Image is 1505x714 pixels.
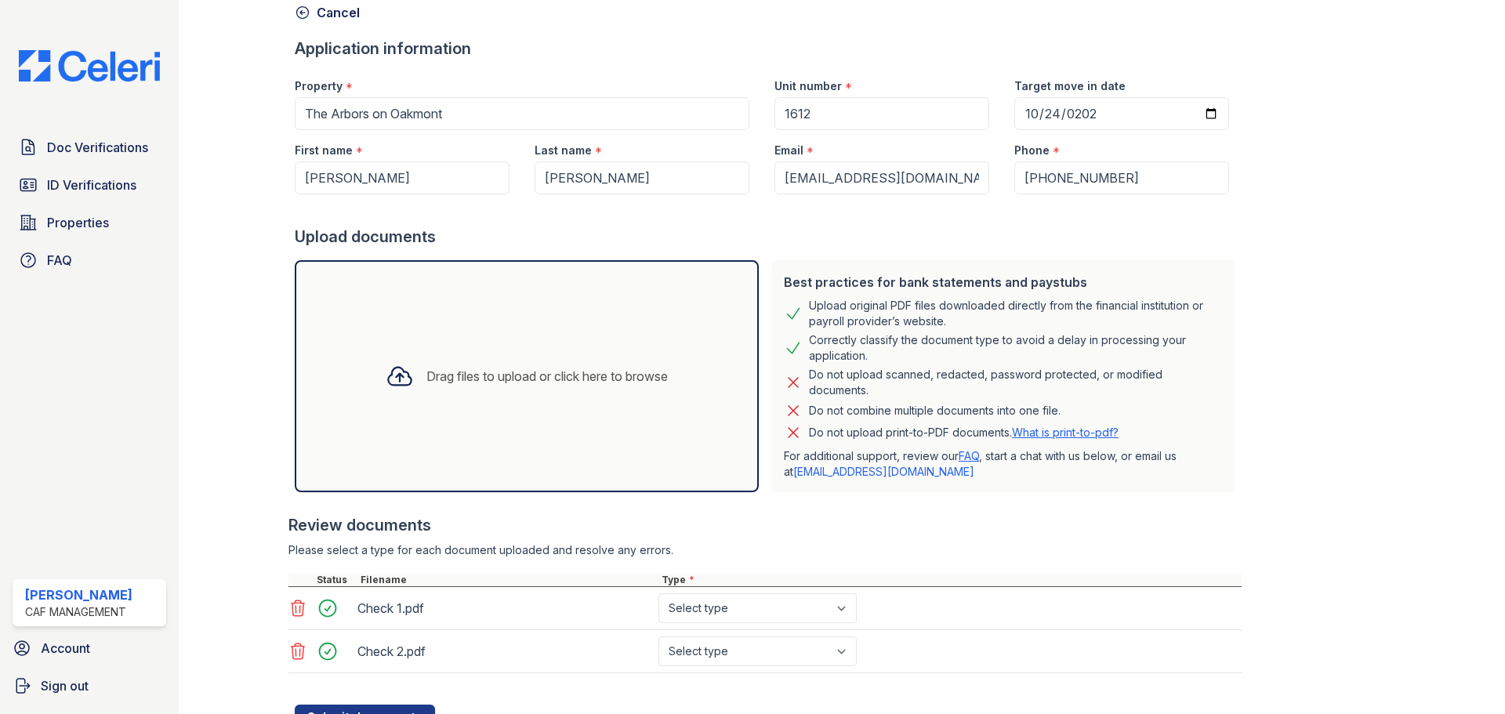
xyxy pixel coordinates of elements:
a: Sign out [6,670,172,701]
a: [EMAIL_ADDRESS][DOMAIN_NAME] [793,465,974,478]
span: ID Verifications [47,176,136,194]
span: Account [41,639,90,658]
span: Sign out [41,676,89,695]
label: Unit number [774,78,842,94]
label: Phone [1014,143,1050,158]
div: CAF Management [25,604,132,620]
div: Best practices for bank statements and paystubs [784,273,1223,292]
span: FAQ [47,251,72,270]
a: What is print-to-pdf? [1012,426,1119,439]
a: Account [6,632,172,664]
a: ID Verifications [13,169,166,201]
label: Email [774,143,803,158]
div: Status [314,574,357,586]
div: Upload original PDF files downloaded directly from the financial institution or payroll provider’... [809,298,1223,329]
span: Properties [47,213,109,232]
div: Please select a type for each document uploaded and resolve any errors. [288,542,1242,558]
span: Doc Verifications [47,138,148,157]
p: Do not upload print-to-PDF documents. [809,425,1119,440]
p: For additional support, review our , start a chat with us below, or email us at [784,448,1223,480]
div: Filename [357,574,658,586]
a: Properties [13,207,166,238]
a: FAQ [13,245,166,276]
label: Last name [535,143,592,158]
div: Type [658,574,1242,586]
img: CE_Logo_Blue-a8612792a0a2168367f1c8372b55b34899dd931a85d93a1a3d3e32e68fde9ad4.png [6,50,172,82]
div: Do not upload scanned, redacted, password protected, or modified documents. [809,367,1223,398]
a: FAQ [959,449,979,462]
label: Property [295,78,343,94]
div: Correctly classify the document type to avoid a delay in processing your application. [809,332,1223,364]
div: Upload documents [295,226,1242,248]
a: Doc Verifications [13,132,166,163]
div: Do not combine multiple documents into one file. [809,401,1061,420]
label: Target move in date [1014,78,1126,94]
div: Review documents [288,514,1242,536]
label: First name [295,143,353,158]
div: Application information [295,38,1242,60]
div: Drag files to upload or click here to browse [426,367,668,386]
div: Check 2.pdf [357,639,652,664]
a: Cancel [295,3,360,22]
div: [PERSON_NAME] [25,585,132,604]
div: Check 1.pdf [357,596,652,621]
